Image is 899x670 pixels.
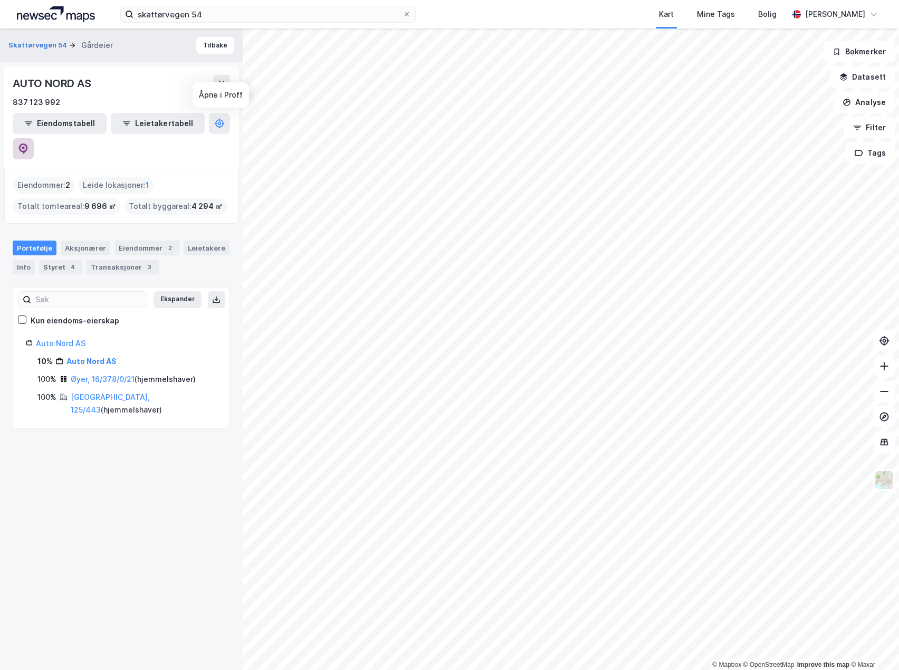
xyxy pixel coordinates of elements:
div: Leietakere [184,241,229,255]
a: Auto Nord AS [36,339,85,348]
a: Auto Nord AS [66,357,117,366]
div: Mine Tags [697,8,735,21]
input: Søk på adresse, matrikkel, gårdeiere, leietakere eller personer [133,6,403,22]
button: Tags [846,142,895,164]
button: Ekspander [154,291,202,308]
div: Portefølje [13,241,56,255]
div: Styret [39,260,82,274]
div: Kontrollprogram for chat [846,619,899,670]
div: Leide lokasjoner : [79,177,154,194]
div: Bolig [758,8,777,21]
div: [PERSON_NAME] [805,8,865,21]
span: 1 [146,179,149,192]
div: AUTO NORD AS [13,75,93,92]
span: 9 696 ㎡ [84,200,116,213]
div: 837 123 992 [13,96,60,109]
div: 100% [37,391,56,404]
div: 3 [144,262,155,272]
iframe: Chat Widget [846,619,899,670]
button: Tilbake [196,37,234,54]
div: 100% [37,373,56,386]
button: Datasett [830,66,895,88]
button: Filter [844,117,895,138]
button: Eiendomstabell [13,113,107,134]
a: [GEOGRAPHIC_DATA], 125/443 [71,393,150,414]
input: Søk [31,292,147,308]
img: logo.a4113a55bc3d86da70a041830d287a7e.svg [17,6,95,22]
img: Z [874,470,894,490]
span: 2 [65,179,70,192]
div: Eiendommer [114,241,179,255]
span: 4 294 ㎡ [192,200,223,213]
div: Info [13,260,35,274]
div: Eiendommer : [13,177,74,194]
div: 10% [37,355,52,368]
a: Øyer, 16/378/0/21 [71,375,135,384]
div: Totalt byggareal : [125,198,227,215]
button: Skattørvegen 54 [8,40,69,51]
a: OpenStreetMap [743,661,795,668]
div: Transaksjoner [87,260,159,274]
div: Gårdeier [81,39,113,52]
div: ( hjemmelshaver ) [71,373,196,386]
a: Improve this map [797,661,849,668]
div: Aksjonærer [61,241,110,255]
a: Mapbox [712,661,741,668]
div: ( hjemmelshaver ) [71,391,217,416]
button: Analyse [834,92,895,113]
div: 4 [68,262,78,272]
div: Kun eiendoms-eierskap [31,314,119,327]
div: Kart [659,8,674,21]
button: Leietakertabell [111,113,205,134]
div: Totalt tomteareal : [13,198,120,215]
button: Bokmerker [824,41,895,62]
div: 2 [165,243,175,253]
